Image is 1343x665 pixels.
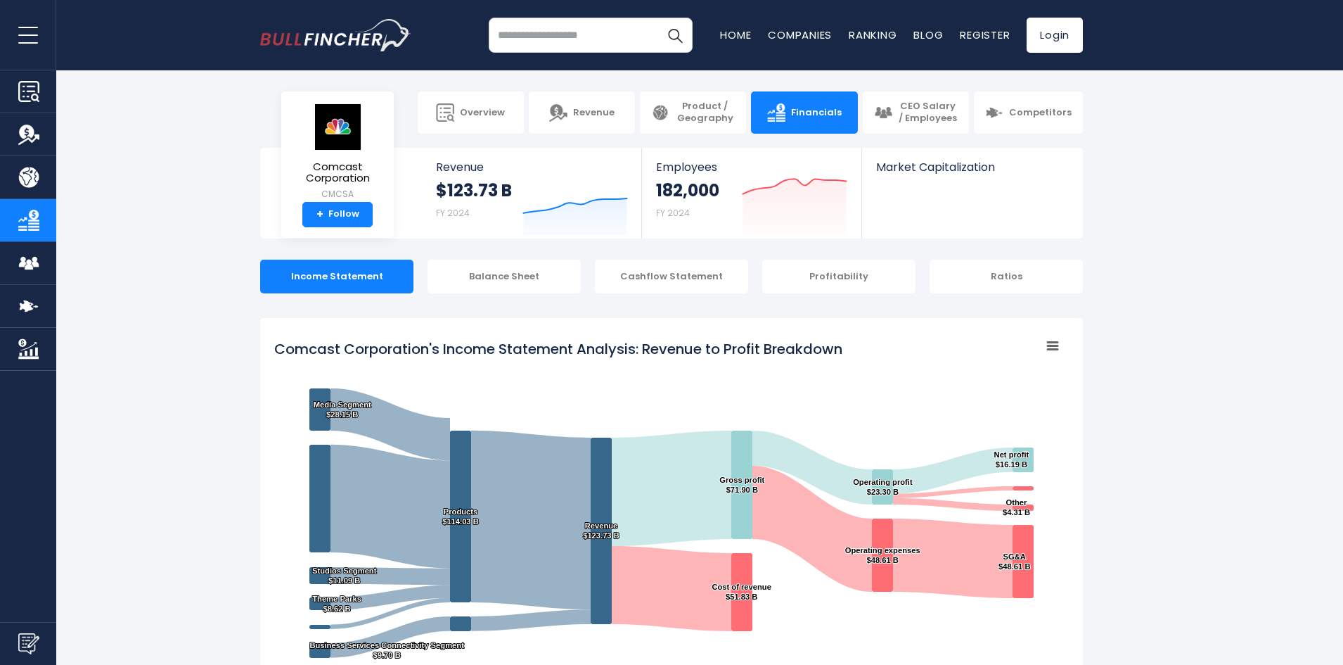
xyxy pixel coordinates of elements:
a: Login [1027,18,1083,53]
small: FY 2024 [656,207,690,219]
text: Business Services Connectivity Segment $9.70 B [309,641,464,659]
a: +Follow [302,202,373,227]
div: Cashflow Statement [595,260,748,293]
text: Other $4.31 B [1003,498,1030,517]
strong: $123.73 B [436,179,512,201]
text: Studios Segment $11.09 B [312,566,377,585]
span: Employees [656,160,847,174]
text: SG&A $48.61 B [998,552,1030,571]
text: Operating profit $23.30 B [853,478,913,496]
span: Market Capitalization [876,160,1067,174]
tspan: Comcast Corporation's Income Statement Analysis: Revenue to Profit Breakdown [274,339,842,359]
div: Profitability [762,260,915,293]
text: Revenue $123.73 B [583,521,619,540]
button: Search [657,18,693,53]
strong: + [316,208,323,221]
span: Overview [460,107,505,119]
a: Product / Geography [640,91,746,134]
a: Market Capitalization [862,148,1081,198]
a: Blog [913,27,943,42]
span: Product / Geography [675,101,735,125]
text: Media Segment $28.15 B [314,400,371,419]
small: FY 2024 [436,207,470,219]
a: Ranking [849,27,897,42]
small: CMCSA [293,188,383,201]
a: Financials [751,91,857,134]
text: Net profit $16.19 B [994,450,1029,469]
span: Revenue [573,107,615,119]
div: Income Statement [260,260,413,293]
text: Gross profit $71.90 B [719,476,764,494]
span: CEO Salary / Employees [898,101,958,125]
a: Companies [768,27,832,42]
a: Comcast Corporation CMCSA [292,103,383,202]
strong: 182,000 [656,179,719,201]
a: Revenue $123.73 B FY 2024 [422,148,642,239]
a: Register [960,27,1010,42]
a: Home [720,27,751,42]
a: Overview [418,91,524,134]
text: Cost of revenue $51.83 B [712,583,771,601]
img: bullfincher logo [260,19,411,51]
a: Competitors [974,91,1083,134]
div: Balance Sheet [428,260,581,293]
div: Ratios [930,260,1083,293]
span: Financials [791,107,842,119]
a: CEO Salary / Employees [863,91,969,134]
text: Theme Parks $8.62 B [312,595,361,613]
span: Competitors [1009,107,1072,119]
a: Go to homepage [260,19,411,51]
a: Employees 182,000 FY 2024 [642,148,861,239]
text: Products $114.03 B [442,507,479,526]
a: Revenue [529,91,635,134]
span: Revenue [436,160,628,174]
text: Operating expenses $48.61 B [845,546,920,564]
span: Comcast Corporation [293,161,383,184]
